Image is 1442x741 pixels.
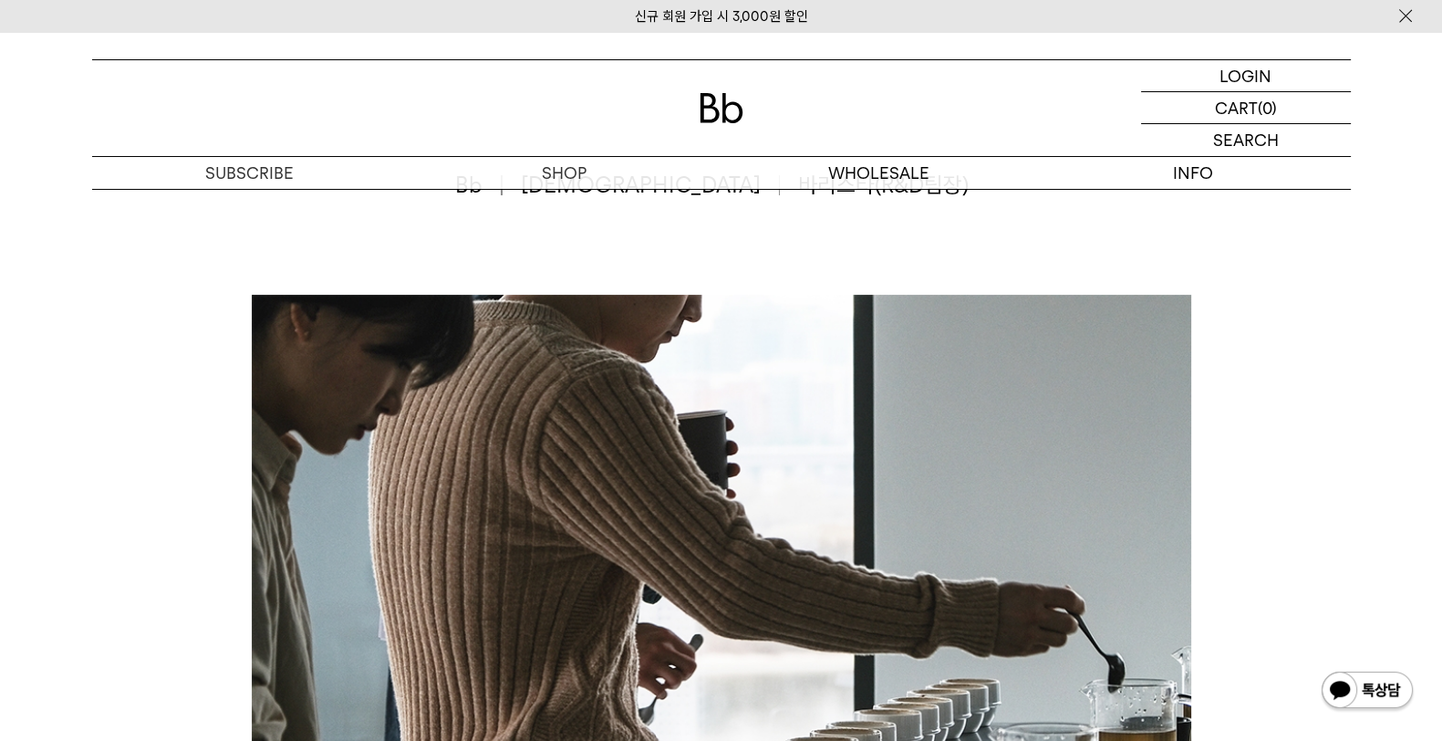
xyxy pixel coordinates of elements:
p: LOGIN [1219,60,1271,91]
p: (0) [1258,92,1277,123]
a: LOGIN [1141,60,1351,92]
p: SEARCH [1213,124,1279,156]
a: CART (0) [1141,92,1351,124]
img: 로고 [700,93,743,123]
a: SUBSCRIBE [92,157,407,189]
p: CART [1215,92,1258,123]
p: INFO [1036,157,1351,189]
a: 신규 회원 가입 시 3,000원 할인 [635,8,808,25]
a: SHOP [407,157,721,189]
p: WHOLESALE [721,157,1036,189]
img: 카카오톡 채널 1:1 채팅 버튼 [1320,670,1415,714]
